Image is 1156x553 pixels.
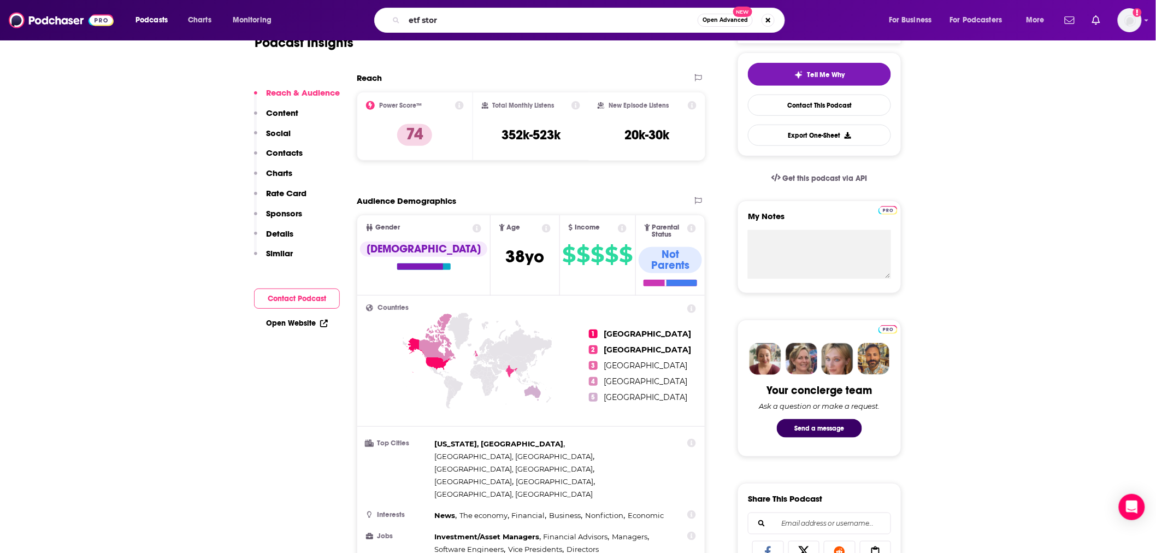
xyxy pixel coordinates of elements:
[604,345,692,355] span: [GEOGRAPHIC_DATA]
[434,450,594,463] span: ,
[794,70,803,79] img: tell me why sparkle
[858,343,889,375] img: Jon Profile
[763,165,876,192] a: Get this podcast via API
[1026,13,1045,28] span: More
[950,13,1002,28] span: For Podcasters
[589,330,598,338] span: 1
[750,343,781,375] img: Sydney Profile
[889,13,932,28] span: For Business
[748,211,891,230] label: My Notes
[434,464,593,473] span: [GEOGRAPHIC_DATA], [GEOGRAPHIC_DATA]
[188,13,211,28] span: Charts
[434,452,593,461] span: [GEOGRAPHIC_DATA], [GEOGRAPHIC_DATA]
[767,384,872,397] div: Your concierge team
[1118,8,1142,32] span: Logged in as kirstycam
[604,361,688,370] span: [GEOGRAPHIC_DATA]
[233,13,272,28] span: Monitoring
[585,511,623,520] span: Nonfiction
[434,475,514,488] span: ,
[759,402,880,410] div: Ask a question or make a request.
[1118,8,1142,32] button: Show profile menu
[549,509,582,522] span: ,
[512,511,545,520] span: Financial
[1088,11,1105,30] a: Show notifications dropdown
[639,247,702,273] div: Not Parents
[266,87,340,98] p: Reach & Audience
[507,224,521,231] span: Age
[748,513,891,534] div: Search followers
[459,511,508,520] span: The economy
[585,509,625,522] span: ,
[366,533,430,540] h3: Jobs
[379,102,422,109] h2: Power Score™
[266,319,328,328] a: Open Website
[434,463,594,475] span: ,
[397,124,432,146] p: 74
[434,532,539,541] span: Investment/Asset Managers
[748,63,891,86] button: tell me why sparkleTell Me Why
[549,511,581,520] span: Business
[878,323,898,334] a: Pro website
[881,11,946,29] button: open menu
[255,34,353,51] h1: Podcast Insights
[266,208,302,219] p: Sponsors
[254,148,303,168] button: Contacts
[516,477,594,486] span: [GEOGRAPHIC_DATA]
[609,102,669,109] h2: New Episode Listens
[589,361,598,370] span: 3
[266,108,298,118] p: Content
[1118,8,1142,32] img: User Profile
[1060,11,1079,30] a: Show notifications dropdown
[878,325,898,334] img: Podchaser Pro
[225,11,286,29] button: open menu
[9,10,114,31] img: Podchaser - Follow, Share and Rate Podcasts
[604,392,688,402] span: [GEOGRAPHIC_DATA]
[748,125,891,146] button: Export One-Sheet
[577,246,590,263] span: $
[434,490,593,498] span: [GEOGRAPHIC_DATA], [GEOGRAPHIC_DATA]
[357,73,382,83] h2: Reach
[512,509,547,522] span: ,
[493,102,555,109] h2: Total Monthly Listens
[434,511,455,520] span: News
[1018,11,1058,29] button: open menu
[360,242,487,257] div: [DEMOGRAPHIC_DATA]
[357,196,456,206] h2: Audience Demographics
[652,224,686,238] span: Parental Status
[516,475,595,488] span: ,
[459,509,509,522] span: ,
[620,246,633,263] span: $
[254,188,306,208] button: Rate Card
[266,228,293,239] p: Details
[625,127,670,143] h3: 20k-30k
[266,188,306,198] p: Rate Card
[563,246,576,263] span: $
[254,248,293,268] button: Similar
[266,128,291,138] p: Social
[181,11,218,29] a: Charts
[757,513,882,534] input: Email address or username...
[254,128,291,148] button: Social
[378,304,409,311] span: Countries
[878,204,898,215] a: Pro website
[604,376,688,386] span: [GEOGRAPHIC_DATA]
[777,419,862,438] button: Send a message
[612,531,650,543] span: ,
[366,511,430,519] h3: Interests
[266,148,303,158] p: Contacts
[404,11,698,29] input: Search podcasts, credits, & more...
[266,168,292,178] p: Charts
[505,246,544,267] span: 38 yo
[434,438,565,450] span: ,
[434,439,563,448] span: [US_STATE], [GEOGRAPHIC_DATA]
[544,532,608,541] span: Financial Advisors
[786,343,817,375] img: Barbara Profile
[733,7,753,17] span: New
[502,127,561,143] h3: 352k-523k
[128,11,182,29] button: open menu
[366,440,430,447] h3: Top Cities
[266,248,293,258] p: Similar
[591,246,604,263] span: $
[748,493,822,504] h3: Share This Podcast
